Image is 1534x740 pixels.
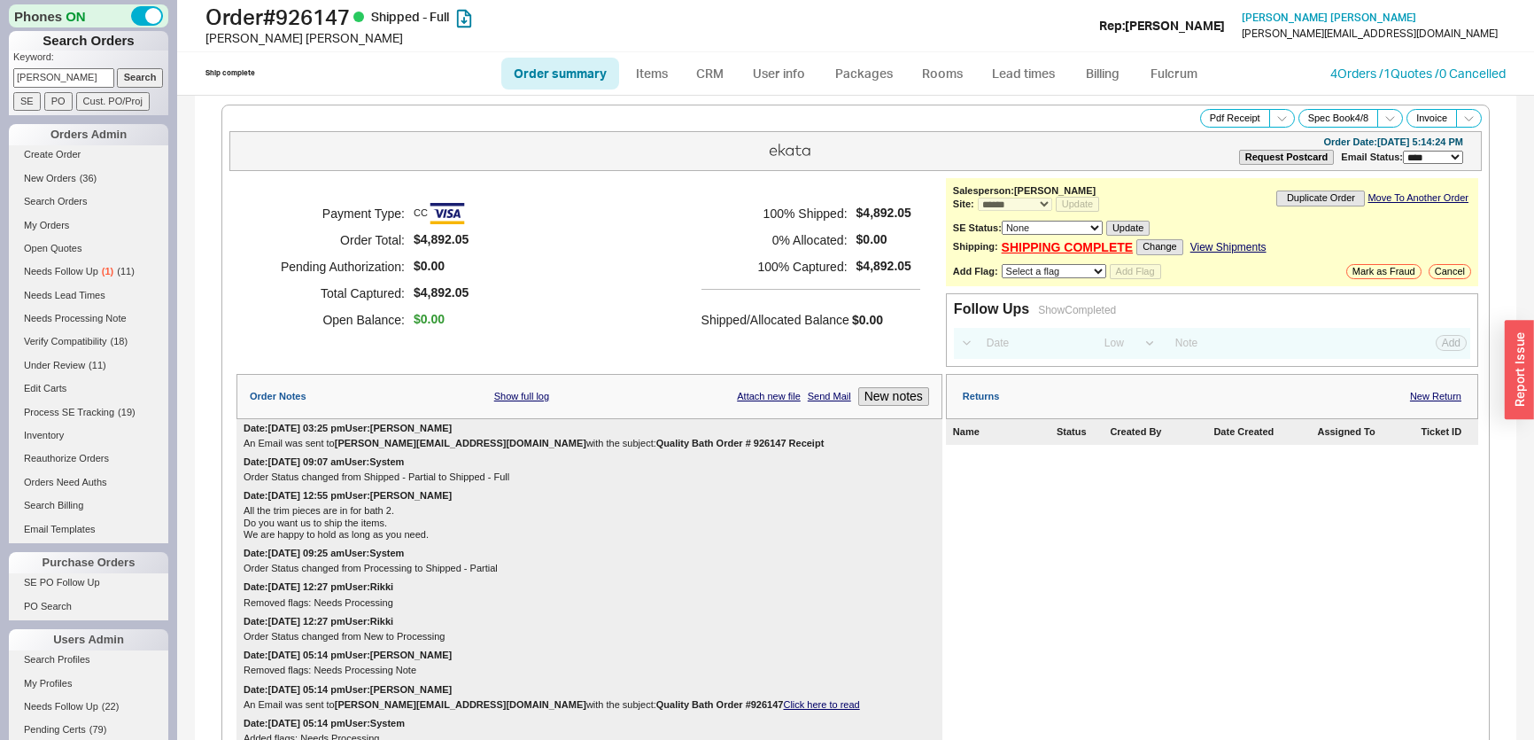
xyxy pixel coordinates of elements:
button: Request Postcard [1239,150,1335,165]
h1: Order # 926147 [205,4,771,29]
div: Date: [DATE] 05:14 pm User: System [244,718,405,729]
button: Add [1436,335,1467,351]
a: New Orders(36) [9,169,168,188]
span: New Orders [24,173,76,183]
a: User info [740,58,818,90]
h5: Order Total: [259,227,405,253]
span: Under Review [24,360,85,370]
a: Create Order [9,145,168,164]
div: Purchase Orders [9,552,168,573]
span: Pending Certs [24,724,86,735]
span: $0.00 [414,259,445,274]
h5: Pending Authorization: [259,253,405,280]
a: New Return [1410,391,1461,402]
span: ( 11 ) [89,360,106,370]
div: Users Admin [9,629,168,650]
a: Verify Compatibility(18) [9,332,168,351]
div: Date: [DATE] 12:55 pm User: [PERSON_NAME] [244,490,452,502]
input: PO [44,92,73,111]
span: Shipped - Full [371,9,449,24]
button: Spec Book4/8 [1298,109,1379,128]
span: $4,892.05 [414,232,469,247]
div: Created By [1110,426,1210,438]
div: Name [953,426,1053,438]
span: [PERSON_NAME] [PERSON_NAME] [1242,11,1416,24]
div: Follow Ups [954,301,1029,317]
button: Update [1106,221,1150,236]
button: Update [1056,197,1099,212]
div: Phones [9,4,168,27]
a: View Shipments [1190,241,1267,253]
span: ON [66,7,86,26]
a: My Profiles [9,674,168,693]
span: Cancel [1435,266,1465,277]
span: Invoice [1416,113,1447,124]
input: Search [117,68,164,87]
span: $4,892.05 [856,206,911,221]
span: Email Status: [1341,152,1403,162]
div: Order Date: [DATE] 5:14:24 PM [1323,136,1463,148]
span: CC [414,196,465,231]
a: Show full log [494,391,549,402]
h5: 100 % Captured: [701,253,848,280]
a: Rooms [909,58,975,90]
span: Needs Follow Up [24,701,98,712]
a: Search Orders [9,192,168,211]
a: Fulcrum [1137,58,1210,90]
a: Items [623,58,680,90]
a: Pending Certs(79) [9,721,168,739]
div: Order Status changed from Shipped - Partial to Shipped - Full [244,471,935,483]
a: PO Search [9,597,168,616]
span: ( 19 ) [118,407,136,417]
a: Needs Lead Times [9,286,168,305]
span: Add [1442,337,1460,349]
a: Under Review(11) [9,356,168,375]
div: All the trim pieces are in for bath 2. Do you want us to ship the items. We are happy to hold as ... [244,505,935,541]
span: ( 22 ) [102,701,120,712]
b: [PERSON_NAME][EMAIL_ADDRESS][DOMAIN_NAME] [335,438,586,448]
button: Add Flag [1110,264,1161,279]
button: Cancel [1429,264,1471,279]
span: Verify Compatibility [24,336,107,347]
a: Billing [1072,58,1134,90]
h5: Total Captured: [259,280,405,307]
b: [PERSON_NAME][EMAIL_ADDRESS][DOMAIN_NAME] [335,699,586,710]
a: Lead times [979,58,1068,90]
h5: Open Balance: [259,307,405,333]
div: Orders Admin [9,124,168,145]
div: [PERSON_NAME] [PERSON_NAME] [205,29,771,47]
button: Duplicate Order [1276,191,1365,206]
a: Orders Need Auths [9,473,168,492]
span: $4,892.05 [414,285,469,300]
div: Order Notes [250,391,306,402]
a: Email Templates [9,520,168,539]
div: Order Status changed from New to Processing [244,631,935,643]
a: Reauthorize Orders [9,449,168,468]
a: Needs Processing Note [9,309,168,328]
a: Open Quotes [9,239,168,258]
a: Inventory [9,426,168,445]
span: $0.00 [852,313,883,327]
div: Assigned To [1317,426,1417,438]
button: New notes [858,387,929,406]
div: An Email was sent to with the subject: [244,438,935,449]
a: CRM [684,58,736,90]
a: [PERSON_NAME] [PERSON_NAME] [1242,12,1416,24]
span: ( 18 ) [111,336,128,347]
b: Site: [953,199,974,209]
span: Pdf Receipt [1210,113,1260,124]
div: Date: [DATE] 12:27 pm User: Rikki [244,581,393,593]
a: Edit Carts [9,379,168,398]
b: Quality Bath Order # 926147 Receipt [656,438,825,448]
b: Salesperson: [PERSON_NAME] [953,185,1096,196]
a: Needs Follow Up(22) [9,697,168,716]
div: Date: [DATE] 12:27 pm User: Rikki [244,616,393,627]
div: Date: [DATE] 09:25 am User: System [244,548,404,559]
div: Date: [DATE] 05:14 pm User: [PERSON_NAME] [244,684,452,696]
h1: Search Orders [9,31,168,51]
b: Add Flag: [953,266,998,277]
a: Move To Another Order [1367,192,1468,204]
h5: Payment Type: [259,200,405,227]
button: Mark as Fraud [1346,264,1422,279]
a: SHIPPING COMPLETE [1002,240,1134,255]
